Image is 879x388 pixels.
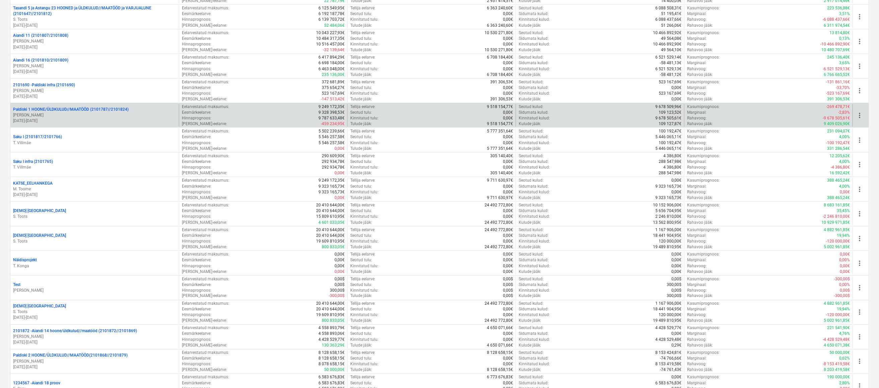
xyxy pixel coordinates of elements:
p: T. Villmäe [13,165,176,170]
p: 9 518 154,77€ [487,104,513,110]
p: 523 167,69€ [659,91,681,96]
p: -33,70% [836,85,850,91]
p: 4 386,80€ [663,165,681,170]
p: [DATE] - [DATE] [13,69,176,75]
p: -9 678 505,61€ [823,115,850,121]
p: [PERSON_NAME]-eelarve : [182,170,227,176]
p: S. Toots [13,214,176,219]
div: Saku I (2101817/2101766)T. Villmäe [13,134,176,145]
p: Sidumata kulud : [519,134,548,140]
p: Kinnitatud kulud : [519,165,550,170]
p: Rahavoo jääk : [687,47,713,53]
p: Tulude jääk : [350,47,372,53]
div: [DEMO] [GEOGRAPHIC_DATA]S. Toots [13,208,176,219]
span: more_vert [856,333,864,341]
p: Kulude jääk : [519,146,541,152]
p: 1234567 - Aiandi 18 proov [13,381,60,386]
p: -100 192,47€ [826,140,850,146]
p: Seotud kulud : [519,30,543,36]
p: 0,00€ [503,85,513,91]
p: 0,00€ [503,36,513,41]
p: Seotud tulu : [350,110,372,115]
p: 6 363 240,60€ [487,5,513,11]
p: [DATE] - [DATE] [13,365,176,370]
p: 0,13% [839,36,850,41]
span: more_vert [856,87,864,95]
p: Näidisprojekt [13,257,37,263]
p: Eesmärkeelarve : [182,85,211,91]
p: 6 088 437,66€ [655,17,681,22]
p: S. Toots [13,238,176,244]
p: 51 266,06€ [661,23,681,28]
p: 0,00€ [503,165,513,170]
p: -147 513,42€ [321,96,345,102]
p: -4 386,80€ [831,165,850,170]
p: 391 306,53€ [827,96,850,102]
p: Rahavoog : [687,115,707,121]
p: Kinnitatud tulu : [350,165,378,170]
p: Tellija eelarve : [350,79,375,85]
p: 10 466 892,90€ [653,41,681,47]
p: Kinnitatud kulud : [519,66,550,72]
p: 391 306,53€ [490,96,513,102]
p: Tellija eelarve : [350,153,375,159]
p: Rahavoog : [687,165,707,170]
p: 13 814,80€ [829,30,850,36]
p: Hinnaprognoos : [182,41,211,47]
div: Paldiski 2 HOONE/ÜLDKULUD//MAATÖÖD(2101868//2101879)[PERSON_NAME][DATE]-[DATE] [13,353,176,370]
p: Marginaal : [687,36,707,41]
p: Seotud tulu : [350,85,372,91]
p: 6 088 508,31€ [655,5,681,11]
p: Kasumiprognoos : [687,104,720,110]
p: [DATE] - [DATE] [13,192,176,198]
p: 0,00€ [671,96,681,102]
p: Eelarvestatud maksumus : [182,104,229,110]
div: Tasandi 5 ja Astangu 23 HOONED ja ÜLDKULUD//MAATÖÖD ja VARJUALUNE (2101647//2101812)S. Toots[DATE... [13,5,176,28]
p: 6 521 529,13€ [655,66,681,72]
p: 0,00€ [503,91,513,96]
p: T. Konga [13,263,176,269]
p: Kasumiprognoos : [687,153,720,159]
p: [PERSON_NAME]-eelarve : [182,121,227,127]
p: 9 787 633,48€ [318,115,345,121]
p: Sidumata kulud : [519,60,548,66]
p: 290 609,90€ [322,153,345,159]
p: [DATE] - [DATE] [13,94,176,99]
p: 372 681,89€ [322,79,345,85]
p: Kinnitatud tulu : [350,17,378,22]
p: Eelarvestatud maksumus : [182,128,229,134]
p: Kinnitatud kulud : [519,91,550,96]
p: Kulude jääk : [519,47,541,53]
p: [PERSON_NAME] [13,334,176,340]
p: Eelarvestatud maksumus : [182,55,229,60]
p: 4 386,80€ [663,153,681,159]
p: T. Villmäe [13,140,176,146]
p: [DATE] - [DATE] [13,44,176,50]
span: more_vert [856,185,864,193]
p: Rahavoog : [687,91,707,96]
p: Marginaal : [687,159,707,165]
p: S. Toots [13,17,176,22]
p: KATSE_EELHANKEGA [13,181,53,186]
p: 6 708 184,40€ [487,72,513,78]
p: Tasandi 5 ja Astangu 23 HOONED ja ÜLDKULUD//MAATÖÖD ja VARJUALUNE (2101647//2101812) [13,5,176,17]
p: Eelarvestatud maksumus : [182,153,229,159]
p: 5 777 351,64€ [487,146,513,152]
p: 6 463 048,00€ [318,66,345,72]
p: -58 481,12€ [660,72,681,78]
p: 10 516 457,00€ [316,41,345,47]
p: Kasumiprognoos : [687,79,720,85]
p: Eesmärkeelarve : [182,159,211,165]
span: more_vert [856,234,864,242]
div: 2101690 -Paldiski infra (2101690)[PERSON_NAME][DATE]-[DATE] [13,82,176,99]
p: Sidumata kulud : [519,11,548,17]
p: 2101872 - Aiandi 14 hoone/üldkulud//maatööd (2101872//2101869) [13,328,137,334]
p: 3,65% [839,60,850,66]
p: Tellija eelarve : [350,104,375,110]
p: 6 192 187,78€ [318,11,345,17]
p: 10 484 317,35€ [316,36,345,41]
p: 375 654,27€ [322,85,345,91]
p: Eesmärkeelarve : [182,11,211,17]
p: 51 195,41€ [661,11,681,17]
p: 10 466 892,92€ [653,30,681,36]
